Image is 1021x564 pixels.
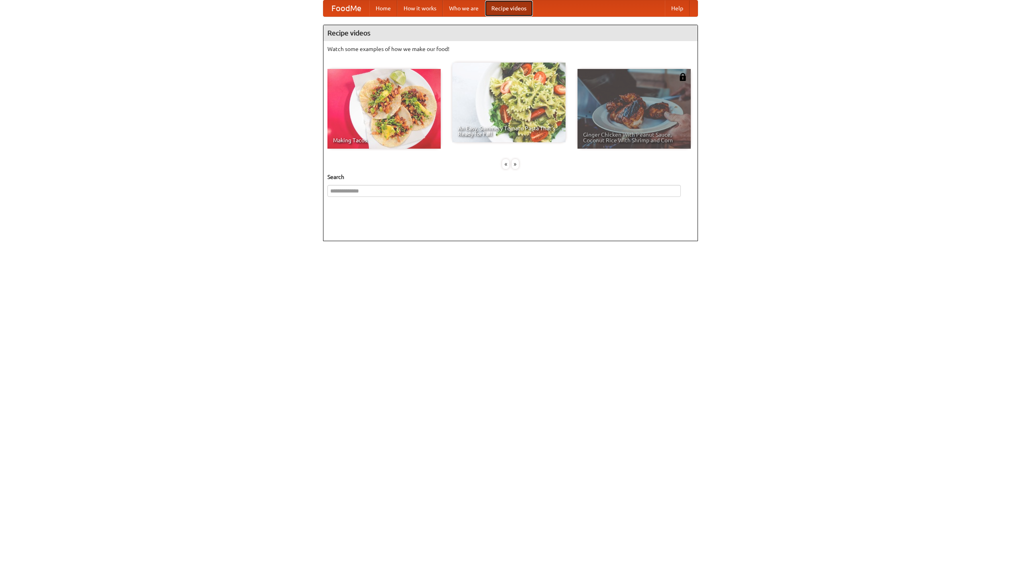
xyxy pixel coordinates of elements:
div: » [512,159,519,169]
span: Making Tacos [333,138,435,143]
a: Who we are [443,0,485,16]
h4: Recipe videos [323,25,698,41]
h5: Search [327,173,694,181]
span: An Easy, Summery Tomato Pasta That's Ready for Fall [458,126,560,137]
p: Watch some examples of how we make our food! [327,45,694,53]
a: An Easy, Summery Tomato Pasta That's Ready for Fall [452,63,566,142]
a: Help [665,0,690,16]
a: How it works [397,0,443,16]
a: Making Tacos [327,69,441,149]
a: Home [369,0,397,16]
div: « [502,159,509,169]
a: Recipe videos [485,0,533,16]
img: 483408.png [679,73,687,81]
a: FoodMe [323,0,369,16]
